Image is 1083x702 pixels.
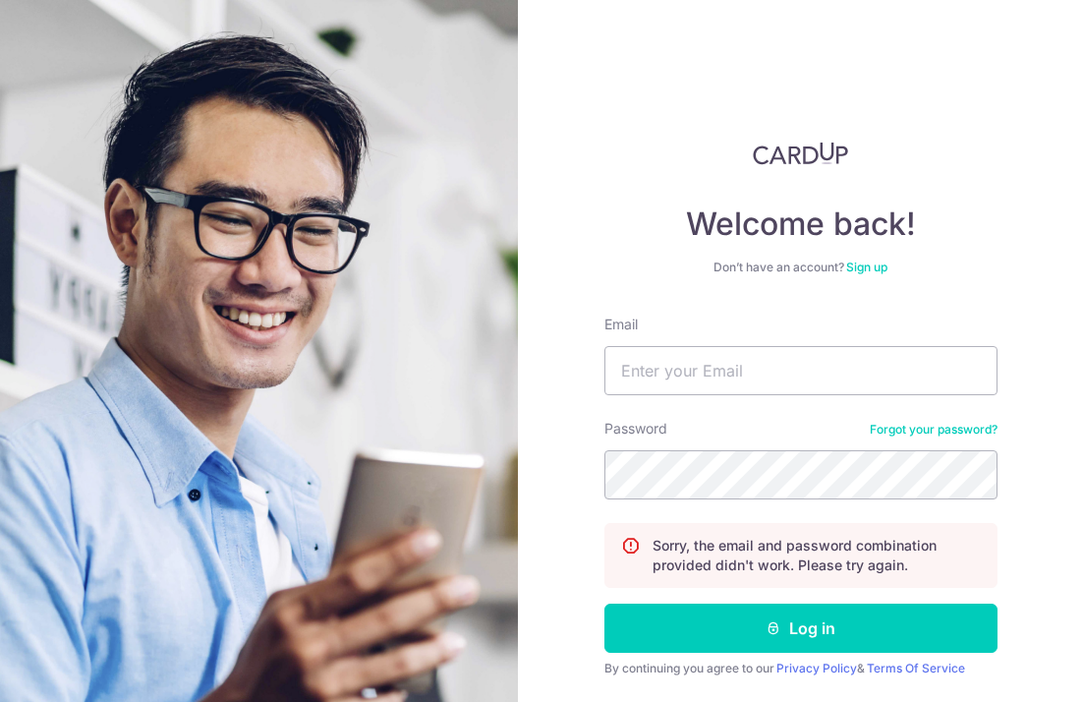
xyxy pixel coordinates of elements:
[870,422,997,438] a: Forgot your password?
[604,260,997,275] div: Don’t have an account?
[604,419,667,439] label: Password
[867,661,965,675] a: Terms Of Service
[604,315,638,334] label: Email
[776,661,857,675] a: Privacy Policy
[604,604,997,653] button: Log in
[604,661,997,676] div: By continuing you agree to our &
[846,260,887,274] a: Sign up
[653,536,981,575] p: Sorry, the email and password combination provided didn't work. Please try again.
[604,346,997,395] input: Enter your Email
[604,205,997,244] h4: Welcome back!
[753,142,849,165] img: CardUp Logo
